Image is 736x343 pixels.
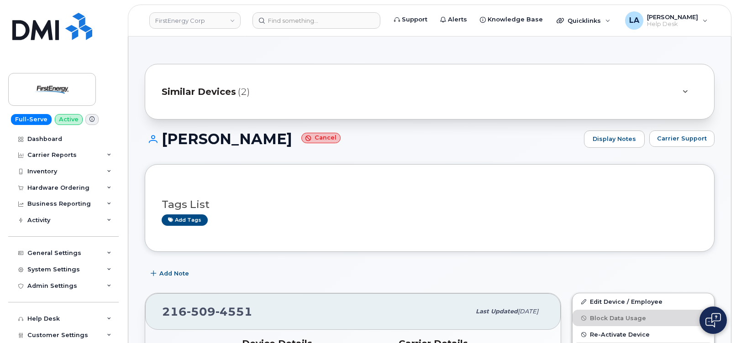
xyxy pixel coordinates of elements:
span: [DATE] [518,308,538,315]
span: Carrier Support [657,134,707,143]
small: Cancel [301,133,341,143]
a: Add tags [162,214,208,226]
h1: [PERSON_NAME] [145,131,579,147]
button: Block Data Usage [573,310,714,326]
span: Add Note [159,269,189,278]
img: Open chat [705,313,721,327]
a: Edit Device / Employee [573,293,714,310]
span: 216 [162,305,252,318]
button: Re-Activate Device [573,326,714,343]
button: Add Note [145,265,197,282]
span: Re-Activate Device [590,331,650,338]
span: Similar Devices [162,85,236,99]
span: Last updated [476,308,518,315]
span: (2) [238,85,250,99]
span: 509 [187,305,216,318]
span: 4551 [216,305,252,318]
h3: Tags List [162,199,698,210]
button: Carrier Support [649,130,715,147]
a: Display Notes [584,130,645,148]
